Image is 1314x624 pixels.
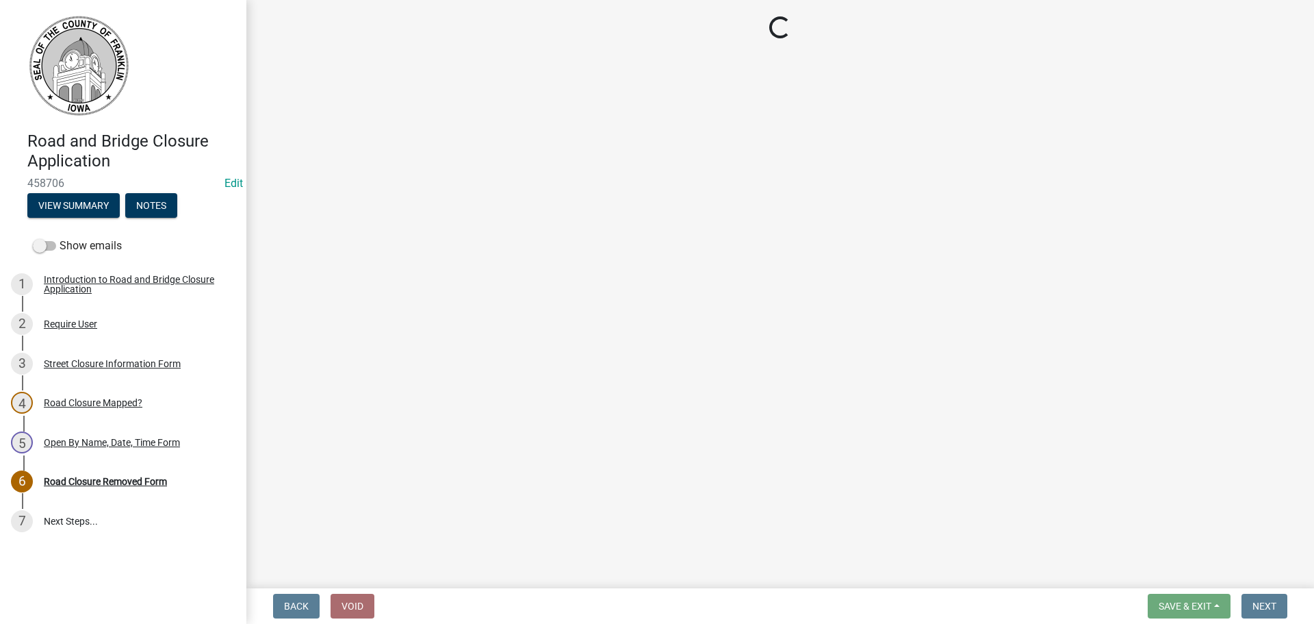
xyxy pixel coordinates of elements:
[11,510,33,532] div: 7
[125,201,177,212] wm-modal-confirm: Notes
[44,438,180,447] div: Open By Name, Date, Time Form
[224,177,243,190] a: Edit
[44,319,97,329] div: Require User
[224,177,243,190] wm-modal-confirm: Edit Application Number
[1241,594,1287,619] button: Next
[11,392,33,414] div: 4
[11,471,33,492] div: 6
[44,398,142,408] div: Road Closure Mapped?
[11,432,33,453] div: 5
[11,353,33,375] div: 3
[11,273,33,295] div: 1
[33,238,122,254] label: Show emails
[27,177,219,190] span: 458706
[44,359,181,369] div: Street Closure Information Form
[44,275,224,294] div: Introduction to Road and Bridge Closure Application
[331,594,374,619] button: Void
[27,14,130,117] img: Franklin County, Iowa
[273,594,320,619] button: Back
[1252,601,1276,612] span: Next
[44,477,167,486] div: Road Closure Removed Form
[284,601,309,612] span: Back
[11,313,33,335] div: 2
[27,193,120,218] button: View Summary
[1159,601,1211,612] span: Save & Exit
[27,201,120,212] wm-modal-confirm: Summary
[27,132,235,171] h4: Road and Bridge Closure Application
[125,193,177,218] button: Notes
[1148,594,1231,619] button: Save & Exit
